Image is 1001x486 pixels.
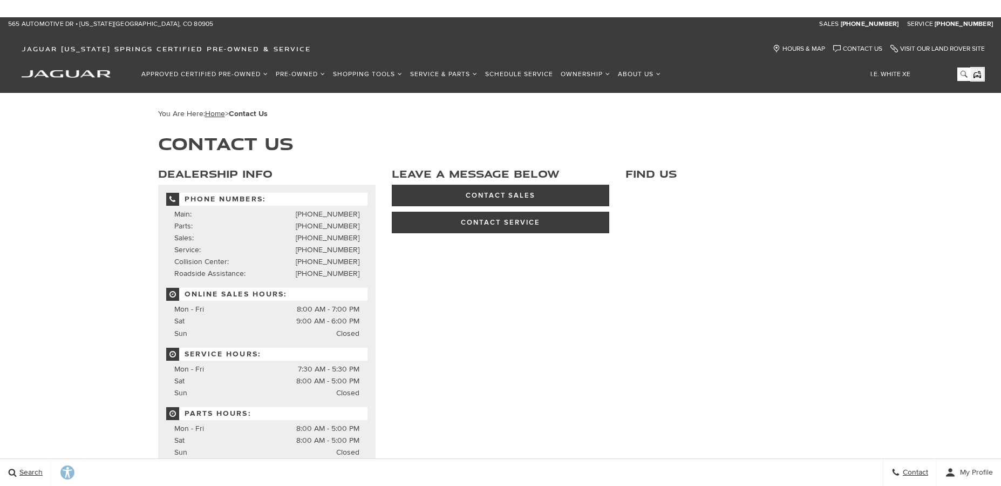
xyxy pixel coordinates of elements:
a: Home [205,109,225,118]
span: Closed [336,387,359,399]
span: [US_STATE][GEOGRAPHIC_DATA], [79,17,181,31]
span: Mon - Fri [174,424,204,433]
a: Shopping Tools [329,65,406,84]
span: Phone Numbers: [166,193,367,206]
nav: Main Navigation [138,65,665,84]
a: Contact Us [833,45,882,53]
a: [PHONE_NUMBER] [935,20,993,29]
span: Jaguar [US_STATE] Springs Certified Pre-Owned & Service [22,45,311,53]
a: [PHONE_NUMBER] [296,245,359,254]
span: Service [907,20,933,28]
span: 8:00 AM - 5:00 PM [296,423,359,435]
span: 8:00 AM - 5:00 PM [296,375,359,387]
span: Sat [174,376,185,386]
a: About Us [614,65,665,84]
span: Sales [819,20,839,28]
h3: Dealership Info [158,168,376,179]
span: Sun [174,388,187,397]
span: Service: [174,245,201,254]
span: 8:00 AM - 7:00 PM [297,303,359,315]
a: Contact Sales [392,185,609,206]
span: Mon - Fri [174,305,204,314]
input: i.e. White XE [862,67,970,81]
div: Breadcrumbs [158,109,843,118]
span: Parts: [174,221,193,231]
a: Ownership [557,65,614,84]
h1: Contact Us [158,134,843,152]
span: > [205,109,268,118]
a: 565 Automotive Dr • [US_STATE][GEOGRAPHIC_DATA], CO 80905 [8,20,213,29]
iframe: Dealer location map [625,185,843,398]
a: Visit Our Land Rover Site [890,45,985,53]
a: Service & Parts [406,65,481,84]
span: 8:00 AM - 5:00 PM [296,435,359,447]
a: [PHONE_NUMBER] [296,221,359,231]
img: Jaguar [22,70,111,78]
span: Service Hours: [166,348,367,361]
a: [PHONE_NUMBER] [296,233,359,242]
span: Closed [336,447,359,458]
span: Roadside Assistance: [174,269,246,278]
span: Parts Hours: [166,407,367,420]
span: You Are Here: [158,109,268,118]
span: Sun [174,329,187,338]
a: [PHONE_NUMBER] [296,269,359,278]
span: Search [17,468,43,477]
a: Approved Certified Pre-Owned [138,65,272,84]
span: Main: [174,210,192,219]
a: [PHONE_NUMBER] [296,257,359,266]
span: Collision Center: [174,257,229,266]
strong: Contact Us [229,109,268,118]
a: Schedule Service [481,65,557,84]
span: Sat [174,436,185,445]
h3: Leave a Message Below [392,168,609,179]
a: jaguar [22,69,111,78]
span: Sat [174,316,185,326]
span: Contact [900,468,928,477]
span: CO [183,17,192,31]
span: Online Sales Hours: [166,288,367,301]
a: Hours & Map [773,45,825,53]
a: [PHONE_NUMBER] [841,20,899,29]
span: My Profile [956,468,993,477]
span: 80905 [194,17,213,31]
h3: Find Us [625,168,843,179]
span: Sun [174,448,187,457]
span: 7:30 AM - 5:30 PM [298,363,359,375]
span: Closed [336,328,359,340]
span: 9:00 AM - 6:00 PM [296,315,359,327]
a: [PHONE_NUMBER] [296,210,359,219]
a: Pre-Owned [272,65,329,84]
a: Contact Service [392,212,609,233]
button: user-profile-menu [937,459,1001,486]
span: Mon - Fri [174,364,204,374]
span: Sales: [174,233,194,242]
span: 565 Automotive Dr • [8,17,78,31]
a: Jaguar [US_STATE] Springs Certified Pre-Owned & Service [16,45,316,53]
